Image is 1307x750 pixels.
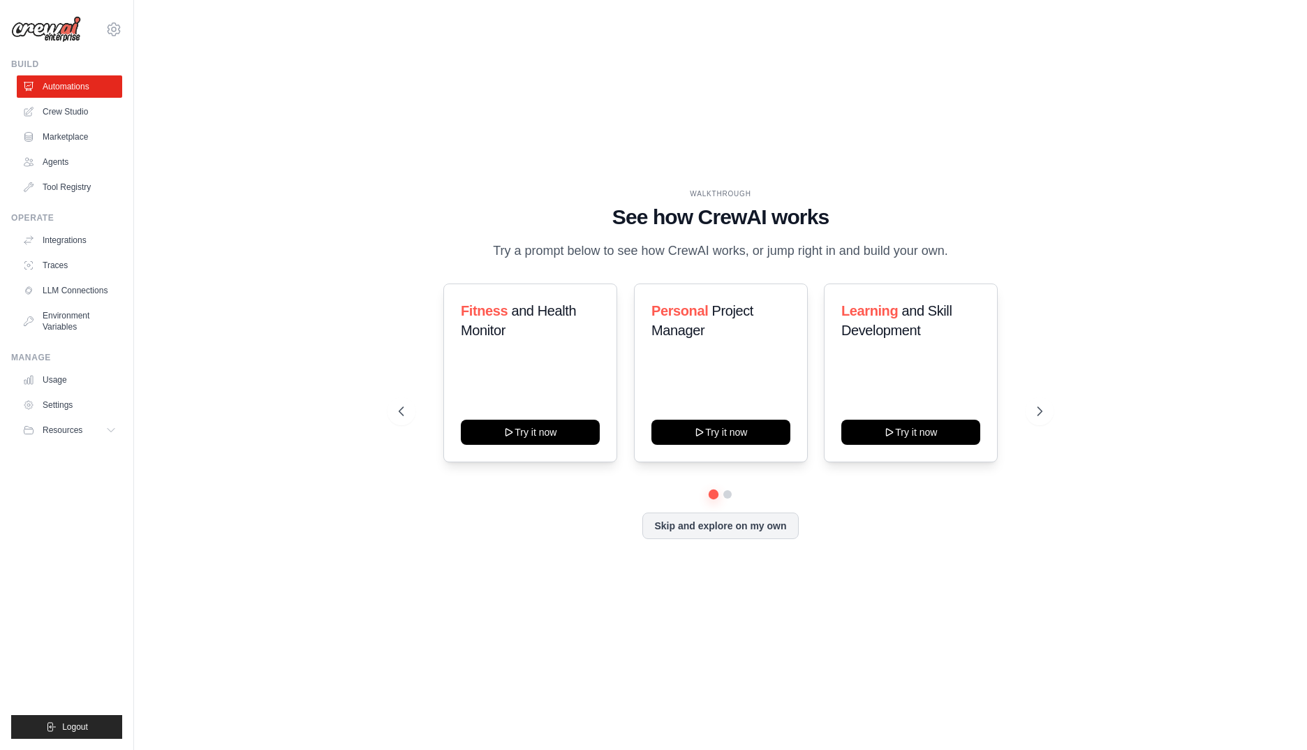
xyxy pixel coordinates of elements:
[17,304,122,338] a: Environment Variables
[486,241,955,261] p: Try a prompt below to see how CrewAI works, or jump right in and build your own.
[399,189,1042,199] div: WALKTHROUGH
[461,303,576,338] span: and Health Monitor
[651,303,753,338] span: Project Manager
[11,16,81,43] img: Logo
[651,420,790,445] button: Try it now
[17,75,122,98] a: Automations
[17,419,122,441] button: Resources
[11,352,122,363] div: Manage
[841,420,980,445] button: Try it now
[651,303,708,318] span: Personal
[17,229,122,251] a: Integrations
[17,176,122,198] a: Tool Registry
[17,254,122,277] a: Traces
[11,212,122,223] div: Operate
[11,715,122,739] button: Logout
[62,721,88,733] span: Logout
[17,394,122,416] a: Settings
[11,59,122,70] div: Build
[399,205,1042,230] h1: See how CrewAI works
[461,303,508,318] span: Fitness
[461,420,600,445] button: Try it now
[17,279,122,302] a: LLM Connections
[43,425,82,436] span: Resources
[17,151,122,173] a: Agents
[17,101,122,123] a: Crew Studio
[17,369,122,391] a: Usage
[841,303,898,318] span: Learning
[642,513,798,539] button: Skip and explore on my own
[17,126,122,148] a: Marketplace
